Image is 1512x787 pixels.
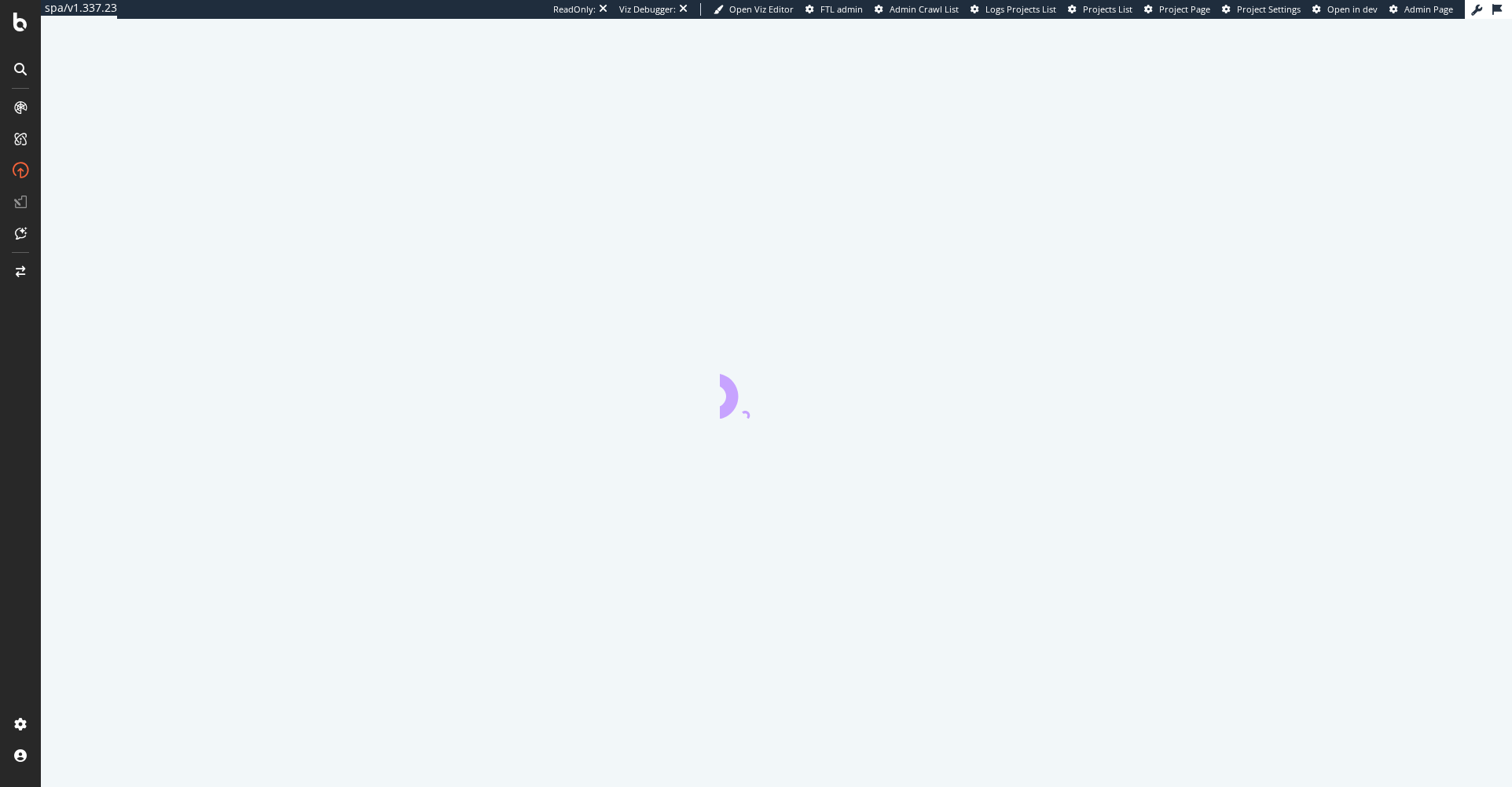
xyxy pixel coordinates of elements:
div: animation [720,362,833,419]
a: Open in dev [1312,3,1378,16]
div: ReadOnly: [553,3,596,16]
a: FTL admin [806,3,863,16]
span: Project Page [1159,3,1210,15]
span: Open in dev [1327,3,1378,15]
span: Project Settings [1237,3,1301,15]
a: Logs Projects List [971,3,1056,16]
div: Viz Debugger: [619,3,676,16]
a: Project Settings [1222,3,1301,16]
a: Admin Page [1389,3,1453,16]
span: Admin Page [1404,3,1453,15]
a: Projects List [1068,3,1132,16]
a: Project Page [1144,3,1210,16]
span: Admin Crawl List [890,3,959,15]
a: Admin Crawl List [875,3,959,16]
span: FTL admin [820,3,863,15]
a: Open Viz Editor [714,3,794,16]
span: Open Viz Editor [729,3,794,15]
span: Projects List [1083,3,1132,15]
span: Logs Projects List [985,3,1056,15]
